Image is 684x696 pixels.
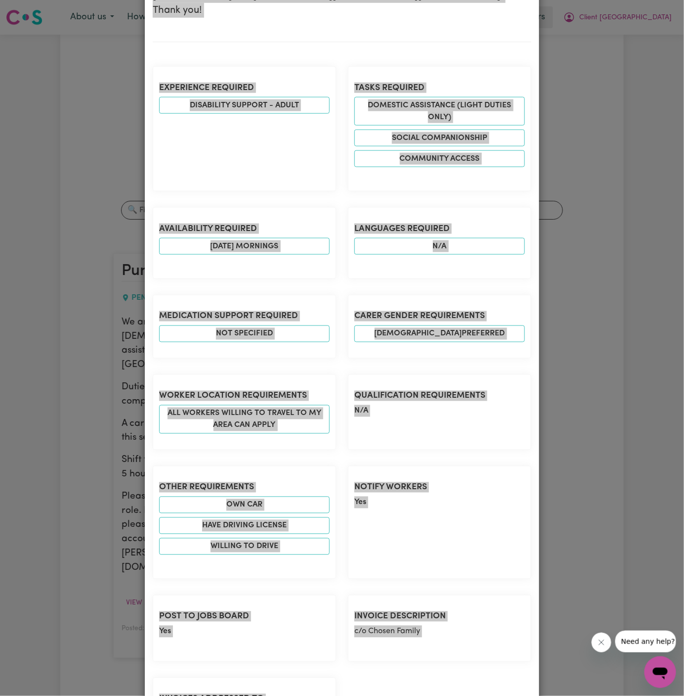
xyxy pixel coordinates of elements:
h2: Carer gender requirements [354,311,525,322]
h2: Qualification requirements [354,391,525,401]
h2: Invoice description [354,611,525,622]
h2: Worker location requirements [159,391,330,401]
li: Have driving license [159,517,330,534]
p: c/o Chosen Family [354,626,525,638]
li: Willing to drive [159,538,330,555]
h2: Other requirements [159,482,330,493]
h2: Post to Jobs Board [159,611,330,622]
h2: Languages required [354,224,525,234]
span: All workers willing to travel to my area can apply [159,405,330,434]
span: [DEMOGRAPHIC_DATA] preferred [354,325,525,342]
h2: Notify Workers [354,482,525,493]
span: Yes [159,628,171,636]
span: Not specified [159,325,330,342]
span: N/A [354,407,368,415]
li: Social companionship [354,130,525,146]
h2: Tasks required [354,83,525,93]
li: [DATE] mornings [159,238,330,255]
h2: Availability required [159,224,330,234]
iframe: Close message [592,633,611,652]
iframe: Message from company [615,631,676,652]
span: Yes [354,499,366,507]
h2: Medication Support Required [159,311,330,322]
li: Own Car [159,497,330,513]
li: Domestic assistance (light duties only) [354,97,525,126]
li: Community access [354,150,525,167]
iframe: Button to launch messaging window [644,656,676,688]
span: N/A [354,238,525,255]
li: Disability support - Adult [159,97,330,114]
h2: Experience required [159,83,330,93]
